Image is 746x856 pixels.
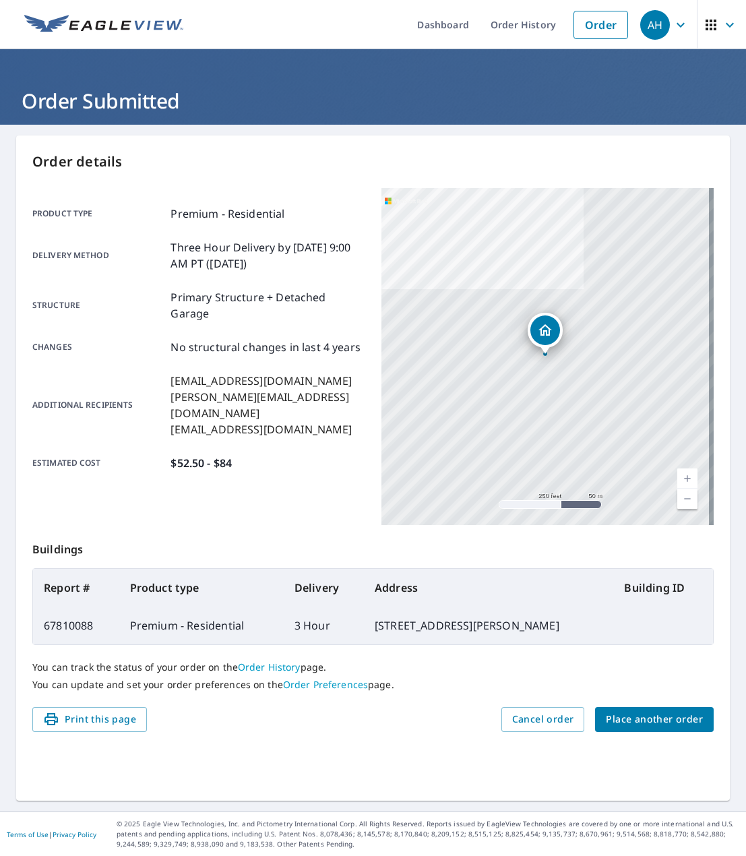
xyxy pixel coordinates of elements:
[501,707,585,732] button: Cancel order
[119,569,284,607] th: Product type
[170,206,284,222] p: Premium - Residential
[32,525,714,568] p: Buildings
[32,707,147,732] button: Print this page
[284,607,364,644] td: 3 Hour
[170,289,365,322] p: Primary Structure + Detached Garage
[32,373,165,437] p: Additional recipients
[33,607,119,644] td: 67810088
[32,239,165,272] p: Delivery method
[170,239,365,272] p: Three Hour Delivery by [DATE] 9:00 AM PT ([DATE])
[606,711,703,728] span: Place another order
[528,313,563,355] div: Dropped pin, building 1, Residential property, 240 SE Edwards Dr Dundee, OR 97115
[364,607,614,644] td: [STREET_ADDRESS][PERSON_NAME]
[32,661,714,673] p: You can track the status of your order on the page.
[32,289,165,322] p: Structure
[170,389,365,421] p: [PERSON_NAME][EMAIL_ADDRESS][DOMAIN_NAME]
[7,830,96,838] p: |
[170,339,361,355] p: No structural changes in last 4 years
[170,421,365,437] p: [EMAIL_ADDRESS][DOMAIN_NAME]
[573,11,628,39] a: Order
[512,711,574,728] span: Cancel order
[24,15,183,35] img: EV Logo
[284,569,364,607] th: Delivery
[32,455,165,471] p: Estimated cost
[7,830,49,839] a: Terms of Use
[119,607,284,644] td: Premium - Residential
[283,678,368,691] a: Order Preferences
[677,468,697,489] a: Current Level 17, Zoom In
[32,206,165,222] p: Product type
[238,661,301,673] a: Order History
[117,819,739,849] p: © 2025 Eagle View Technologies, Inc. and Pictometry International Corp. All Rights Reserved. Repo...
[640,10,670,40] div: AH
[33,569,119,607] th: Report #
[53,830,96,839] a: Privacy Policy
[32,152,714,172] p: Order details
[32,679,714,691] p: You can update and set your order preferences on the page.
[16,87,730,115] h1: Order Submitted
[613,569,713,607] th: Building ID
[595,707,714,732] button: Place another order
[170,373,365,389] p: [EMAIL_ADDRESS][DOMAIN_NAME]
[43,711,136,728] span: Print this page
[170,455,232,471] p: $52.50 - $84
[677,489,697,509] a: Current Level 17, Zoom Out
[364,569,614,607] th: Address
[32,339,165,355] p: Changes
